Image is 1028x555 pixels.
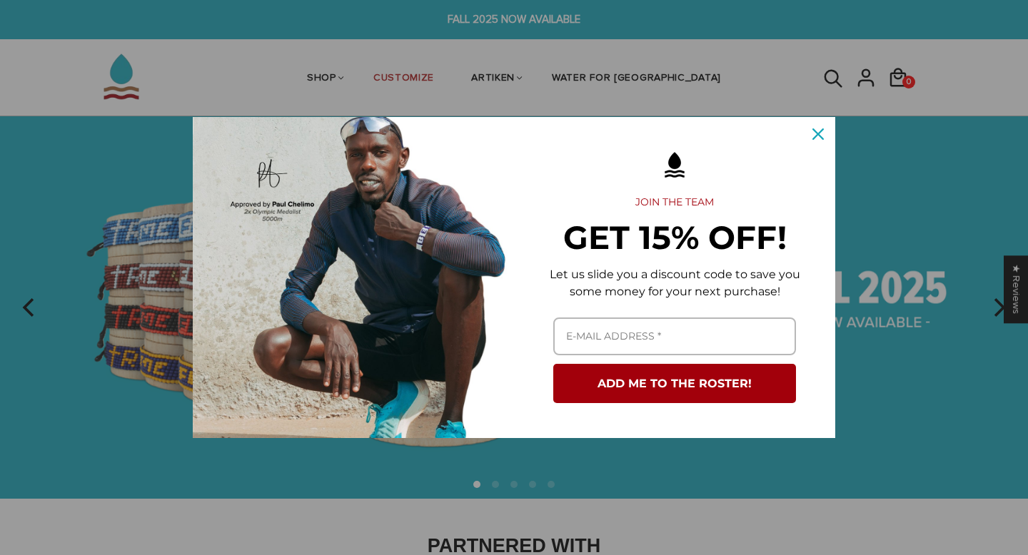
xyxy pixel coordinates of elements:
input: Email field [553,317,796,355]
h2: JOIN THE TEAM [537,196,812,209]
button: ADD ME TO THE ROSTER! [553,364,796,403]
svg: close icon [812,128,824,140]
strong: GET 15% OFF! [563,218,787,257]
p: Let us slide you a discount code to save you some money for your next purchase! [537,266,812,300]
button: Close [801,117,835,151]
